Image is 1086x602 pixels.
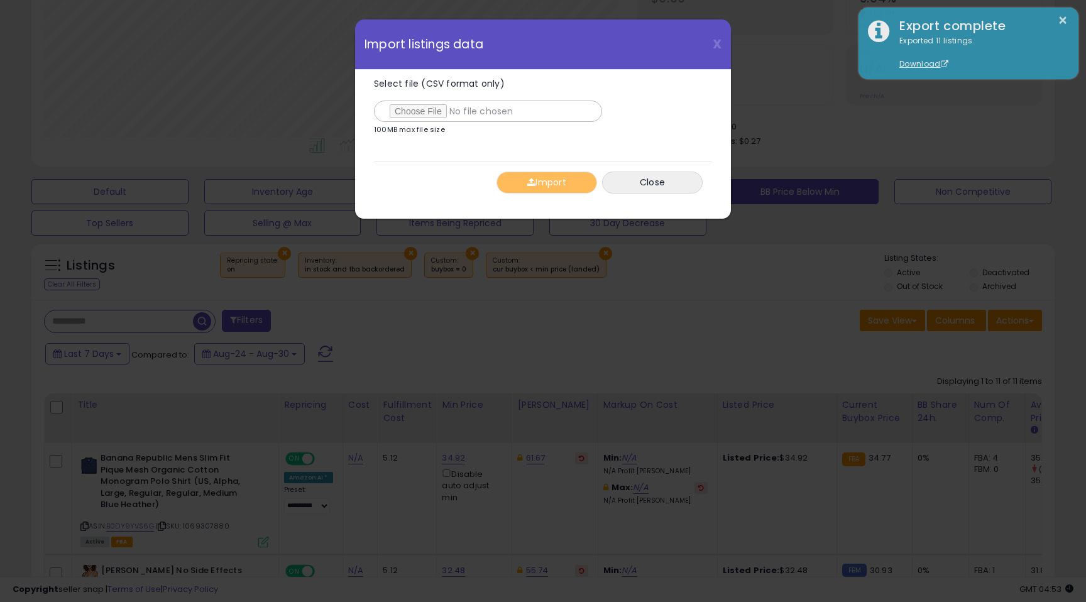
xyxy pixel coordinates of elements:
[374,77,505,90] span: Select file (CSV format only)
[899,58,948,69] a: Download
[365,38,483,50] span: Import listings data
[496,172,597,194] button: Import
[890,35,1069,70] div: Exported 11 listings.
[602,172,703,194] button: Close
[713,35,721,53] span: X
[374,126,445,133] p: 100MB max file size
[890,17,1069,35] div: Export complete
[1058,13,1068,28] button: ×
